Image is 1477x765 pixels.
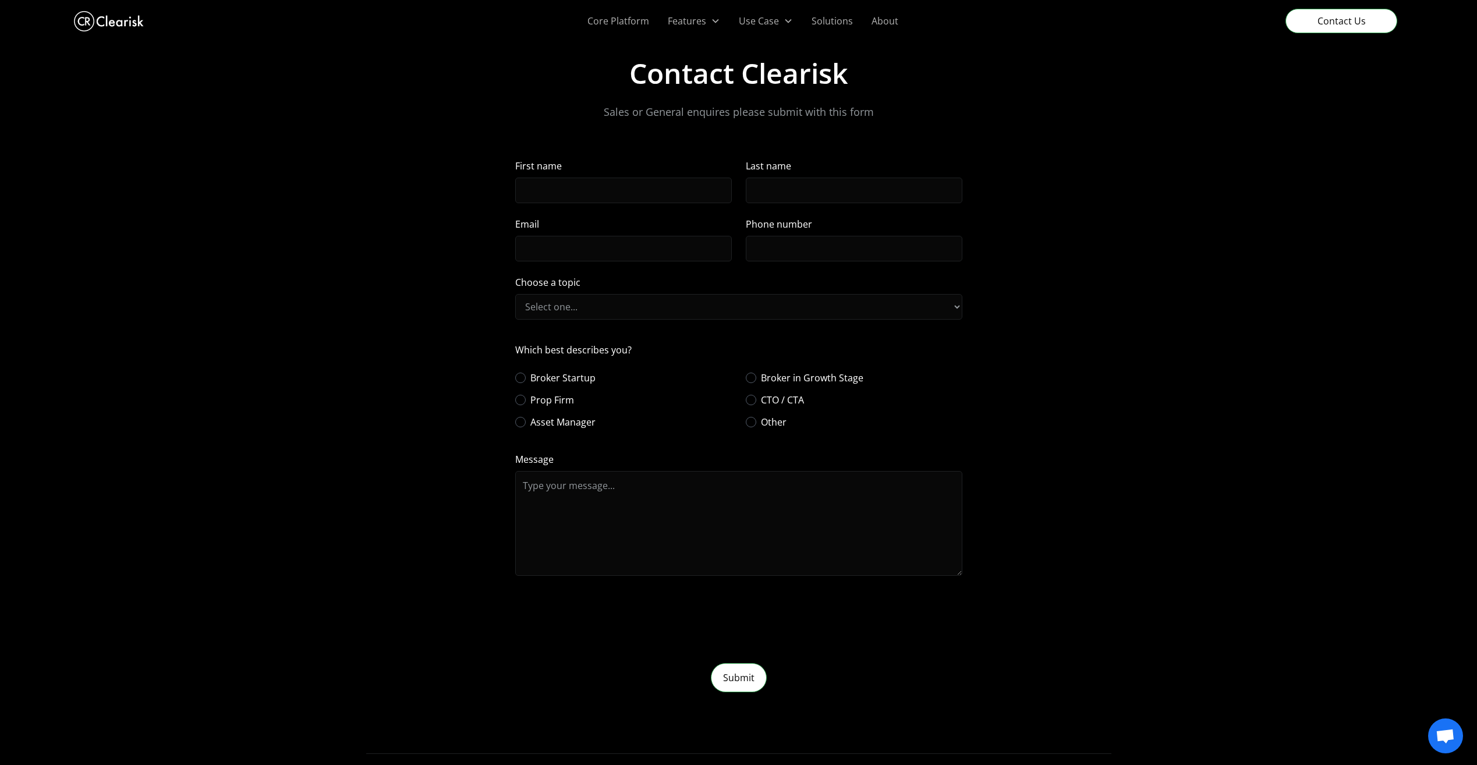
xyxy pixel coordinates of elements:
iframe: reCAPTCHA [515,590,692,635]
a: home [74,8,144,34]
span: Other [761,415,787,429]
label: Which best describes you? [515,343,632,357]
span: Asset Manager [530,415,596,429]
input: Submit [711,663,767,692]
label: Message [515,452,962,466]
form: Contact Form [515,159,962,692]
label: Last name [746,159,962,173]
div: Open chat [1428,718,1463,753]
span: Broker Startup [530,371,596,385]
label: Email [515,217,732,231]
label: Phone number [746,217,962,231]
h2: Contact Clearisk [629,56,848,90]
a: Contact Us [1285,9,1397,33]
span: Prop Firm [530,393,574,407]
span: Broker in Growth Stage [761,371,863,385]
p: Sales or General enquires please submit with this form [604,104,874,120]
label: First name [515,159,732,173]
div: Use Case [739,14,779,28]
span: CTO / CTA [761,393,804,407]
label: Choose a topic [515,275,962,289]
div: Features [668,14,706,28]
